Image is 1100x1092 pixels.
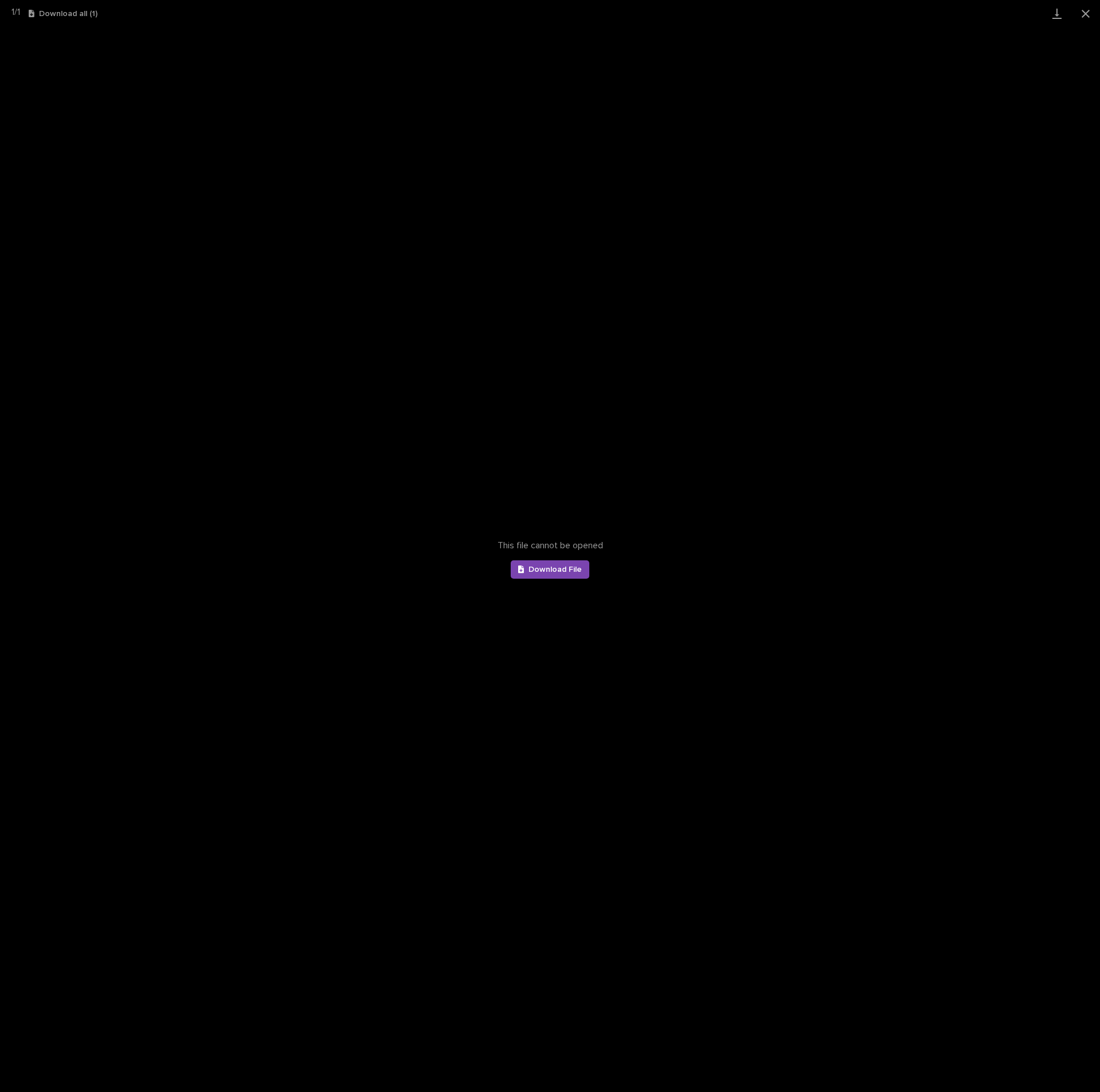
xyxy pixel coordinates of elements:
button: Download all (1) [29,10,98,18]
a: Download File [511,560,590,579]
span: This file cannot be opened [497,540,603,551]
span: 1 [11,7,14,17]
span: Download File [528,565,582,574]
span: 1 [17,7,20,17]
